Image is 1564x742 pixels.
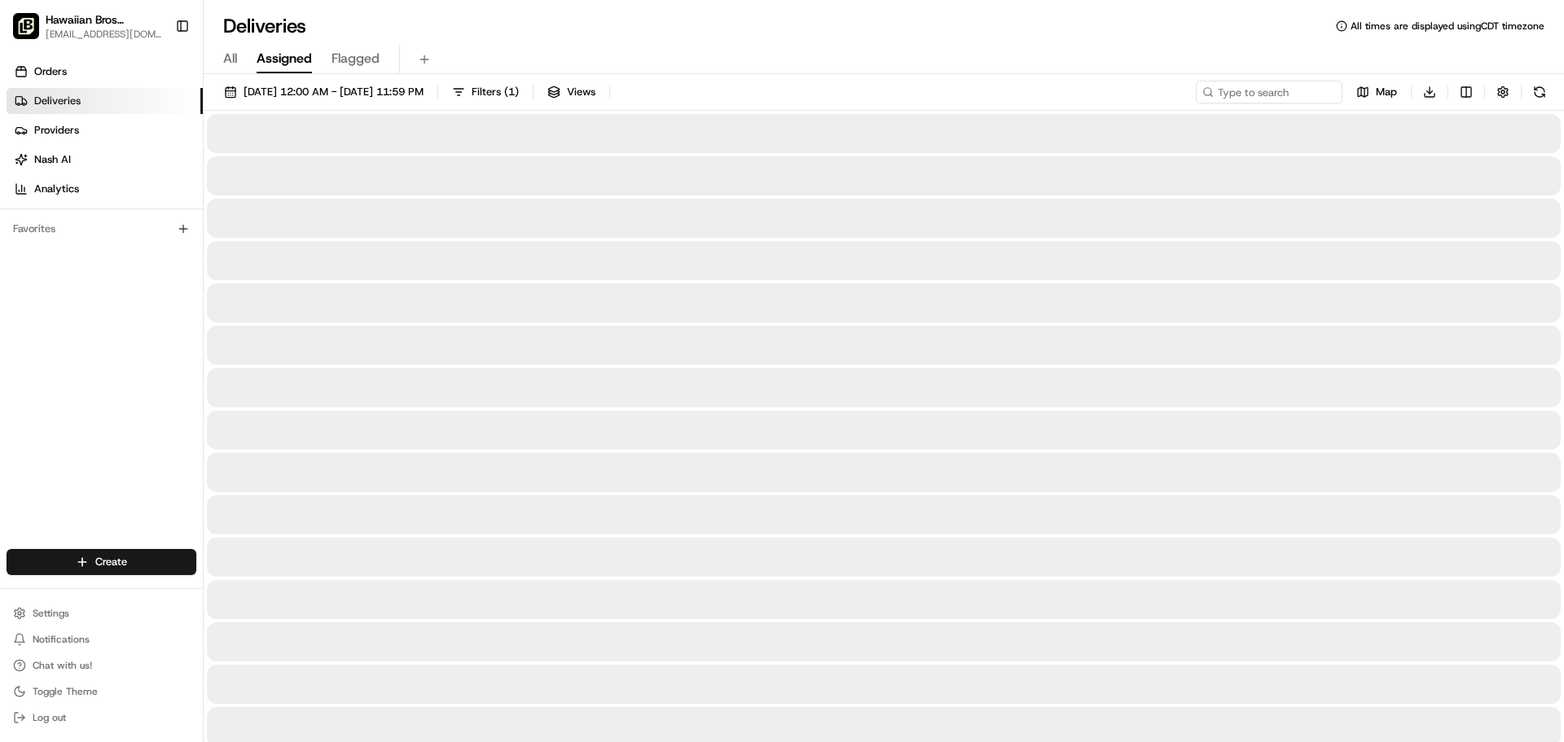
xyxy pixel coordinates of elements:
button: Log out [7,706,196,729]
span: ( 1 ) [504,85,519,99]
span: Log out [33,711,66,724]
span: Deliveries [34,94,81,108]
button: Toggle Theme [7,680,196,703]
a: Deliveries [7,88,203,114]
button: Filters(1) [445,81,526,103]
span: Assigned [257,49,312,68]
button: Hawaiian Bros ([PERSON_NAME] TX_Precinct Line) [46,11,162,28]
button: Refresh [1528,81,1551,103]
span: All times are displayed using CDT timezone [1351,20,1544,33]
span: [DATE] 12:00 AM - [DATE] 11:59 PM [244,85,424,99]
span: Map [1376,85,1397,99]
span: Nash AI [34,152,71,167]
button: Notifications [7,628,196,651]
button: Create [7,549,196,575]
button: Settings [7,602,196,625]
span: Analytics [34,182,79,196]
button: [EMAIL_ADDRESS][DOMAIN_NAME] [46,28,162,41]
a: Providers [7,117,203,143]
span: Orders [34,64,67,79]
h1: Deliveries [223,13,306,39]
span: Notifications [33,633,90,646]
button: Map [1349,81,1404,103]
span: Views [567,85,595,99]
button: Views [540,81,603,103]
span: Toggle Theme [33,685,98,698]
button: [DATE] 12:00 AM - [DATE] 11:59 PM [217,81,431,103]
span: Providers [34,123,79,138]
button: Hawaiian Bros (Hurst TX_Precinct Line)Hawaiian Bros ([PERSON_NAME] TX_Precinct Line)[EMAIL_ADDRES... [7,7,169,46]
button: Chat with us! [7,654,196,677]
input: Type to search [1196,81,1342,103]
a: Analytics [7,176,203,202]
a: Orders [7,59,203,85]
span: Chat with us! [33,659,92,672]
span: Filters [472,85,519,99]
span: Flagged [332,49,380,68]
div: Favorites [7,216,196,242]
span: All [223,49,237,68]
span: Settings [33,607,69,620]
img: Hawaiian Bros (Hurst TX_Precinct Line) [13,13,39,39]
a: Nash AI [7,147,203,173]
span: Create [95,555,127,569]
